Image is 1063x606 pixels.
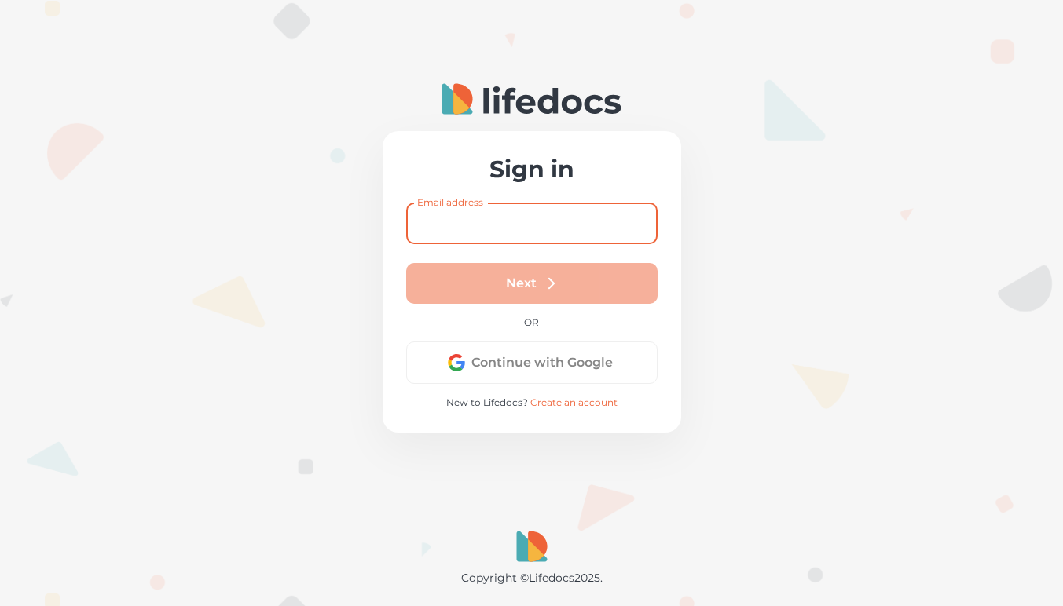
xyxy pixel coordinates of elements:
[406,341,658,384] button: Continue with Google
[406,396,658,409] p: New to Lifedocs?
[406,155,658,184] h2: Sign in
[530,396,618,408] a: Create an account
[524,316,539,329] p: OR
[417,195,483,209] label: Email address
